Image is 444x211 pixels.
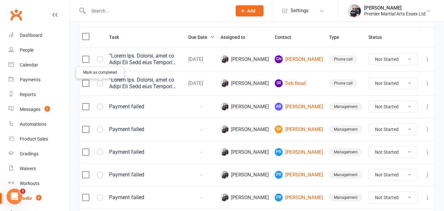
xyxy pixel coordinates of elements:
[20,77,40,82] div: Payments
[329,103,362,111] div: Management
[9,72,69,87] a: Payments
[109,103,182,110] div: Payment failed
[221,171,269,179] span: [PERSON_NAME]
[36,195,41,200] span: 8
[109,149,182,155] div: Payment failed
[221,79,269,87] span: [PERSON_NAME]
[221,35,252,40] span: Assigned to
[9,102,69,117] a: Messages 2
[109,171,182,178] div: Payment failed
[329,148,362,156] div: Management
[364,5,426,11] div: [PERSON_NAME]
[329,35,346,40] span: Type
[329,194,362,201] div: Management
[275,194,283,201] span: PR
[221,33,252,41] button: Assigned to
[275,171,283,179] span: PR
[9,43,69,58] a: People
[7,189,22,204] iframe: Intercom live chat
[221,79,228,87] img: Callum Chuck
[221,55,228,63] img: Callum Chuck
[9,161,69,176] a: Waivers
[221,103,228,111] img: Callum Chuck
[109,53,182,66] div: “Lorem Ips. Dolorsi, amet co Adipi Eli Sedd eius Tempori Utlabor Etdo, ma aliq e admi veni qu nos...
[221,171,228,179] img: Callum Chuck
[275,79,283,87] span: SR
[275,125,283,133] span: SP
[364,11,426,17] div: Premier Martial Arts Essex Ltd
[188,35,215,40] span: Due Date
[109,126,182,133] div: Payment failed
[9,117,69,132] a: Automations
[275,103,283,111] span: AB
[329,171,362,179] div: Management
[275,55,283,63] span: GN
[9,132,69,146] a: Product Sales
[188,149,215,155] div: -
[221,148,269,156] span: [PERSON_NAME]
[188,57,215,62] div: [DATE]
[275,148,323,156] a: PR[PERSON_NAME]
[109,194,182,201] div: Payment failed
[188,81,215,86] div: [DATE]
[221,148,228,156] img: Callum Chuck
[329,33,346,41] button: Type
[236,5,264,16] button: Add
[20,166,36,171] div: Waivers
[8,7,24,23] a: Clubworx
[348,4,361,17] img: thumb_image1616261423.png
[20,92,36,97] div: Reports
[20,107,40,112] div: Messages
[20,62,38,67] div: Calendar
[20,196,32,201] div: Tasks
[221,125,269,133] span: [PERSON_NAME]
[9,58,69,72] a: Calendar
[9,87,69,102] a: Reports
[221,194,228,201] img: Callum Chuck
[275,148,283,156] span: PR
[275,55,323,63] a: GN[PERSON_NAME]
[20,151,38,156] div: Gradings
[20,121,46,127] div: Automations
[275,194,323,201] a: PR[PERSON_NAME]
[20,136,48,142] div: Product Sales
[275,33,298,41] button: Contact
[109,35,126,40] span: Task
[20,47,34,53] div: People
[275,79,323,87] a: SRSeb Read
[368,33,389,41] button: Status
[9,191,69,206] a: Tasks 8
[329,55,358,63] div: Phone call
[247,8,255,13] span: Add
[9,176,69,191] a: Workouts
[86,6,227,15] input: Search...
[221,55,269,63] span: [PERSON_NAME]
[275,125,323,133] a: SP[PERSON_NAME]
[275,35,298,40] span: Contact
[275,171,323,179] a: PR[PERSON_NAME]
[20,189,25,194] span: 2
[221,103,269,111] span: [PERSON_NAME]
[20,181,39,186] div: Workouts
[188,127,215,132] div: -
[329,79,358,87] div: Phone call
[9,146,69,161] a: Gradings
[188,33,215,41] button: Due Date
[45,106,50,112] span: 2
[188,172,215,178] div: -
[20,33,42,38] div: Dashboard
[291,3,309,18] span: Settings
[188,195,215,200] div: -
[109,77,182,90] div: “Lorem Ips. Dolorsi, amet co Adipi Eli Sedd eius Tempori Utlabor Etdo, ma aliq e admi veni qu nos...
[368,35,389,40] span: Status
[329,125,362,133] div: Management
[188,104,215,110] div: -
[275,103,323,111] a: AB[PERSON_NAME]
[9,28,69,43] a: Dashboard
[221,194,269,201] span: [PERSON_NAME]
[109,33,126,41] button: Task
[221,125,228,133] img: Callum Chuck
